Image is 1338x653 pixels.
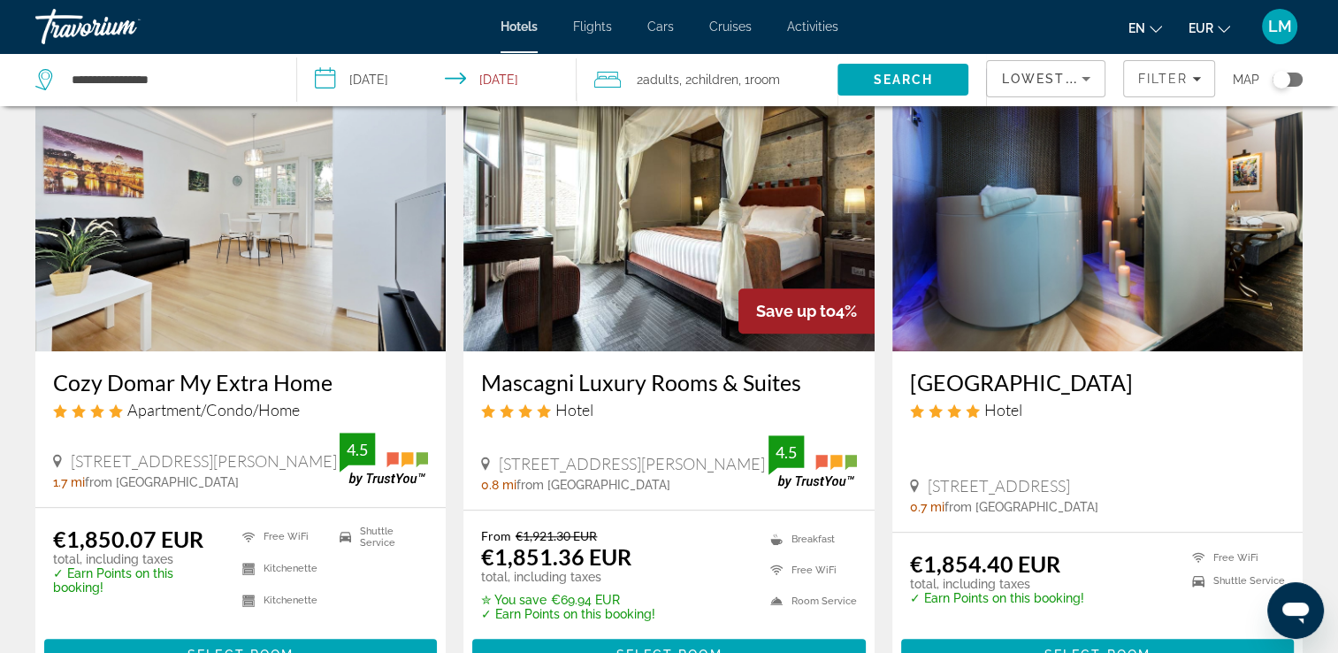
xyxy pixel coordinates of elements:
button: Change currency [1189,15,1230,41]
p: total, including taxes [53,552,220,566]
span: from [GEOGRAPHIC_DATA] [85,475,239,489]
span: , 1 [738,67,780,92]
li: Kitchenette [233,589,331,612]
ins: €1,851.36 EUR [481,543,631,570]
span: [STREET_ADDRESS] [928,476,1070,496]
a: Mascagni Luxury Rooms & Suites [481,369,856,396]
button: Change language [1128,15,1162,41]
span: 0.7 mi [910,500,944,514]
span: ✮ You save [481,593,547,607]
span: Apartment/Condo/Home [127,400,300,419]
button: Filters [1123,60,1215,97]
button: Search [837,64,968,96]
span: Hotel [984,400,1022,419]
button: User Menu [1257,8,1303,45]
span: 0.8 mi [481,478,516,492]
span: Save up to [756,302,836,320]
span: Children [692,73,738,87]
li: Breakfast [761,528,857,550]
span: Search [874,73,934,87]
img: TrustYou guest rating badge [340,433,428,485]
span: Lowest Price [1001,72,1114,86]
span: Room [750,73,780,87]
img: HT6 Hotel Roma [892,68,1303,351]
span: EUR [1189,21,1213,35]
mat-select: Sort by [1001,68,1090,89]
p: ✓ Earn Points on this booking! [53,566,220,595]
a: Cruises [709,19,752,34]
ins: €1,854.40 EUR [910,550,1060,577]
a: Hotels [501,19,538,34]
span: Adults [643,73,679,87]
span: 1.7 mi [53,475,85,489]
span: Map [1233,67,1259,92]
span: , 2 [679,67,738,92]
p: ✓ Earn Points on this booking! [481,607,655,621]
li: Free WiFi [1183,550,1285,565]
a: Cars [647,19,674,34]
button: Toggle map [1259,72,1303,88]
del: €1,921.30 EUR [516,528,597,543]
div: 4% [738,288,875,334]
button: Select check in and out date [297,53,577,106]
p: ✓ Earn Points on this booking! [910,591,1084,605]
li: Shuttle Service [1183,574,1285,589]
span: en [1128,21,1145,35]
a: [GEOGRAPHIC_DATA] [910,369,1285,396]
p: total, including taxes [910,577,1084,591]
a: Activities [787,19,838,34]
p: total, including taxes [481,570,655,584]
p: €69.94 EUR [481,593,655,607]
a: Travorium [35,4,212,50]
div: 4 star Hotel [481,400,856,419]
div: 4.5 [340,439,375,460]
img: Mascagni Luxury Rooms & Suites [463,68,874,351]
div: 4.5 [768,442,804,463]
ins: €1,850.07 EUR [53,526,203,552]
img: Cozy Domar My Extra Home [35,68,446,351]
li: Free WiFi [761,559,857,581]
li: Kitchenette [233,557,331,580]
li: Room Service [761,590,857,612]
a: Flights [573,19,612,34]
img: TrustYou guest rating badge [768,435,857,488]
li: Shuttle Service [331,526,428,549]
div: 4 star Apartment [53,400,428,419]
span: [STREET_ADDRESS][PERSON_NAME] [499,454,765,473]
li: Free WiFi [233,526,331,549]
span: 2 [637,67,679,92]
span: [STREET_ADDRESS][PERSON_NAME] [71,451,337,471]
span: from [GEOGRAPHIC_DATA] [516,478,670,492]
span: from [GEOGRAPHIC_DATA] [944,500,1098,514]
span: LM [1268,18,1292,35]
span: Hotel [555,400,593,419]
div: 4 star Hotel [910,400,1285,419]
input: Search hotel destination [70,66,270,93]
iframe: Bouton de lancement de la fenêtre de messagerie [1267,582,1324,639]
span: Filter [1137,72,1188,86]
span: From [481,528,511,543]
button: Travelers: 2 adults, 2 children [577,53,838,106]
a: Cozy Domar My Extra Home [53,369,428,396]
